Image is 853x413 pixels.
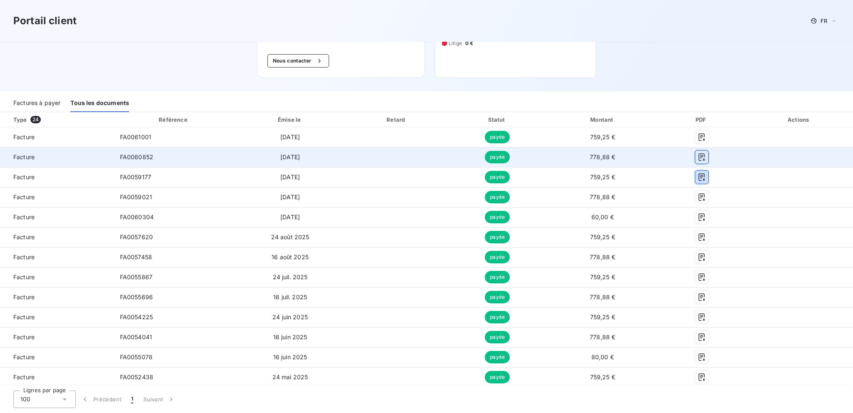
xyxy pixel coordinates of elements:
[7,193,107,201] span: Facture
[30,116,41,123] span: 24
[485,171,510,183] span: payée
[126,390,138,408] button: 1
[7,333,107,341] span: Facture
[590,293,615,300] span: 778,88 €
[273,353,307,360] span: 16 juin 2025
[465,40,473,47] span: 0 €
[485,331,510,343] span: payée
[120,333,152,340] span: FA0054041
[267,54,329,68] button: Nous contacter
[485,371,510,383] span: payée
[236,115,344,124] div: Émise le
[120,293,153,300] span: FA0055696
[7,273,107,281] span: Facture
[280,133,300,140] span: [DATE]
[660,115,744,124] div: PDF
[7,353,107,361] span: Facture
[485,271,510,283] span: payée
[280,193,300,200] span: [DATE]
[7,133,107,141] span: Facture
[120,153,153,160] span: FA0060852
[280,213,300,220] span: [DATE]
[271,233,309,240] span: 24 août 2025
[591,213,614,220] span: 60,00 €
[8,115,112,124] div: Type
[485,291,510,303] span: payée
[273,293,307,300] span: 16 juil. 2025
[485,251,510,263] span: payée
[7,233,107,241] span: Facture
[590,173,615,180] span: 759,25 €
[7,213,107,221] span: Facture
[13,13,77,28] h3: Portail client
[7,153,107,161] span: Facture
[280,153,300,160] span: [DATE]
[7,173,107,181] span: Facture
[590,253,615,260] span: 778,88 €
[7,373,107,381] span: Facture
[7,313,107,321] span: Facture
[120,193,152,200] span: FA0059021
[273,333,307,340] span: 16 juin 2025
[120,173,151,180] span: FA0059177
[590,373,615,380] span: 759,25 €
[272,313,308,320] span: 24 juin 2025
[120,313,153,320] span: FA0054225
[273,273,308,280] span: 24 juil. 2025
[590,193,615,200] span: 778,88 €
[7,293,107,301] span: Facture
[70,95,129,112] div: Tous les documents
[590,133,615,140] span: 759,25 €
[13,95,60,112] div: Factures à payer
[120,213,154,220] span: FA0060304
[485,311,510,323] span: payée
[485,231,510,243] span: payée
[449,115,546,124] div: Statut
[347,115,446,124] div: Retard
[590,153,615,160] span: 778,88 €
[590,333,615,340] span: 778,88 €
[120,253,152,260] span: FA0057458
[120,373,153,380] span: FA0052438
[7,253,107,261] span: Facture
[821,18,827,24] span: FR
[272,253,309,260] span: 16 août 2025
[138,390,180,408] button: Suivant
[590,273,615,280] span: 759,25 €
[120,133,151,140] span: FA0061001
[590,233,615,240] span: 759,25 €
[120,273,152,280] span: FA0055867
[120,233,153,240] span: FA0057620
[485,191,510,203] span: payée
[485,131,510,143] span: payée
[120,353,152,360] span: FA0055078
[747,115,851,124] div: Actions
[280,173,300,180] span: [DATE]
[590,313,615,320] span: 759,25 €
[159,116,187,123] div: Référence
[20,395,30,403] span: 100
[485,351,510,363] span: payée
[449,40,462,47] span: Litige
[591,353,614,360] span: 80,00 €
[549,115,656,124] div: Montant
[485,211,510,223] span: payée
[485,151,510,163] span: payée
[131,395,133,403] span: 1
[272,373,308,380] span: 24 mai 2025
[76,390,126,408] button: Précédent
